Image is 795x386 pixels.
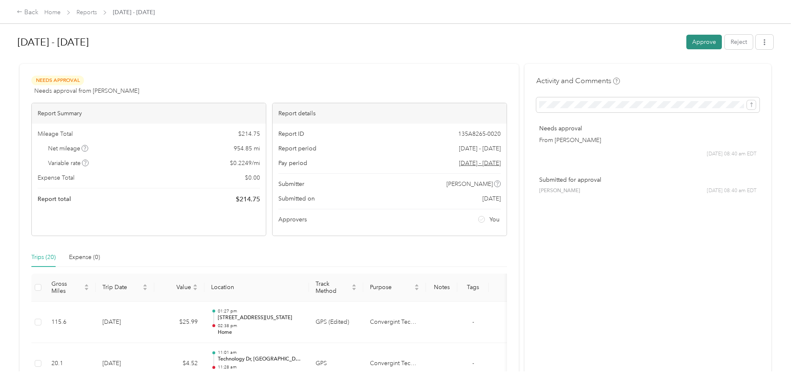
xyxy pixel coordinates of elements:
[218,364,302,370] p: 11:28 am
[96,343,154,385] td: [DATE]
[96,302,154,343] td: [DATE]
[234,144,260,153] span: 954.85 mi
[84,287,89,292] span: caret-down
[218,323,302,329] p: 02:38 pm
[161,284,191,291] span: Value
[218,329,302,336] p: Home
[457,274,489,302] th: Tags
[38,195,71,203] span: Report total
[193,283,198,288] span: caret-up
[414,283,419,288] span: caret-up
[309,274,363,302] th: Track Method
[489,215,499,224] span: You
[539,175,757,184] p: Submitted for approval
[51,280,82,295] span: Gross Miles
[96,274,154,302] th: Trip Date
[539,187,580,195] span: [PERSON_NAME]
[245,173,260,182] span: $ 0.00
[309,343,363,385] td: GPS
[459,144,501,153] span: [DATE] - [DATE]
[236,194,260,204] span: $ 214.75
[154,302,204,343] td: $25.99
[218,370,302,378] p: [STREET_ADDRESS]
[143,283,148,288] span: caret-up
[76,9,97,16] a: Reports
[370,284,413,291] span: Purpose
[38,130,73,138] span: Mileage Total
[278,159,307,168] span: Pay period
[363,302,426,343] td: Convergint Technologies
[32,103,266,124] div: Report Summary
[45,343,96,385] td: 20.1
[363,274,426,302] th: Purpose
[278,144,316,153] span: Report period
[218,350,302,356] p: 11:01 am
[45,302,96,343] td: 115.6
[230,159,260,168] span: $ 0.2249 / mi
[69,253,100,262] div: Expense (0)
[316,280,350,295] span: Track Method
[204,274,309,302] th: Location
[17,8,38,18] div: Back
[48,159,89,168] span: Variable rate
[154,274,204,302] th: Value
[34,86,139,95] span: Needs approval from [PERSON_NAME]
[218,308,302,314] p: 01:27 pm
[446,180,493,188] span: [PERSON_NAME]
[725,35,753,49] button: Reject
[113,8,155,17] span: [DATE] - [DATE]
[238,130,260,138] span: $ 214.75
[748,339,795,386] iframe: Everlance-gr Chat Button Frame
[363,343,426,385] td: Convergint Technologies
[536,76,620,86] h4: Activity and Comments
[48,144,89,153] span: Net mileage
[539,136,757,145] p: From [PERSON_NAME]
[193,287,198,292] span: caret-down
[352,287,357,292] span: caret-down
[45,274,96,302] th: Gross Miles
[414,287,419,292] span: caret-down
[278,130,304,138] span: Report ID
[278,215,307,224] span: Approvers
[273,103,507,124] div: Report details
[309,302,363,343] td: GPS (Edited)
[472,360,474,367] span: -
[31,76,84,85] span: Needs Approval
[707,187,757,195] span: [DATE] 08:40 am EDT
[44,9,61,16] a: Home
[459,159,501,168] span: Go to pay period
[472,318,474,325] span: -
[38,173,74,182] span: Expense Total
[458,130,501,138] span: 135A8265-0020
[218,356,302,363] p: Technology Dr, [GEOGRAPHIC_DATA], [GEOGRAPHIC_DATA]
[707,150,757,158] span: [DATE] 08:40 am EDT
[154,343,204,385] td: $4.52
[482,194,501,203] span: [DATE]
[18,32,680,52] h1: Aug 1 - 31, 2025
[539,124,757,133] p: Needs approval
[352,283,357,288] span: caret-up
[102,284,141,291] span: Trip Date
[84,283,89,288] span: caret-up
[31,253,56,262] div: Trips (20)
[278,194,315,203] span: Submitted on
[426,274,457,302] th: Notes
[278,180,304,188] span: Submitter
[143,287,148,292] span: caret-down
[686,35,722,49] button: Approve
[218,314,302,322] p: [STREET_ADDRESS][US_STATE]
